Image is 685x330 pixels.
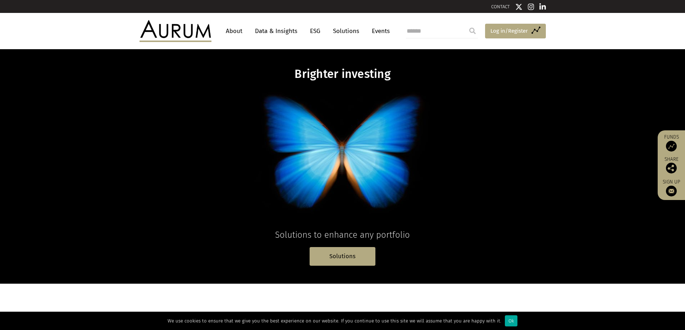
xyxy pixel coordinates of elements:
img: Linkedin icon [539,3,546,10]
img: Access Funds [666,141,677,152]
div: Ok [505,315,517,326]
a: Funds [661,134,681,152]
a: CONTACT [491,4,510,9]
a: About [222,24,246,38]
a: Solutions [310,247,375,265]
img: Aurum [140,20,211,42]
a: Log in/Register [485,24,546,39]
img: Instagram icon [528,3,534,10]
img: Sign up to our newsletter [666,186,677,196]
input: Submit [465,24,480,38]
div: Share [661,157,681,173]
a: Sign up [661,179,681,196]
a: Data & Insights [251,24,301,38]
a: Solutions [329,24,363,38]
h1: Brighter investing [204,67,481,81]
a: Events [368,24,390,38]
img: Twitter icon [515,3,522,10]
a: ESG [306,24,324,38]
span: Solutions to enhance any portfolio [275,230,410,240]
img: Share this post [666,163,677,173]
span: Log in/Register [490,27,528,35]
